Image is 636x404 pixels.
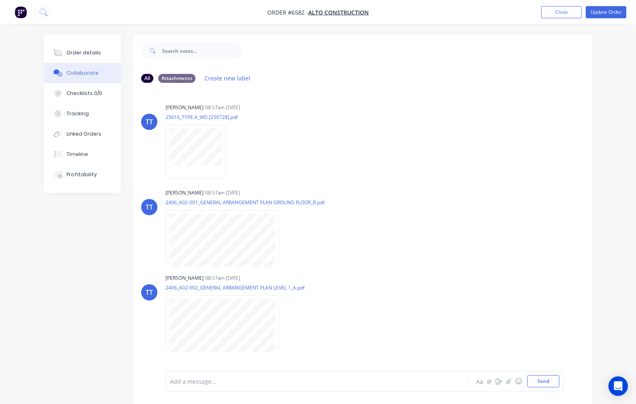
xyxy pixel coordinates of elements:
button: Checklists 0/0 [44,83,121,104]
a: Alto Construction [308,9,369,16]
button: Tracking [44,104,121,124]
div: Profitability [67,171,97,178]
img: Factory [15,6,27,18]
input: Search notes... [162,43,243,59]
button: Send [527,375,559,387]
div: Checklists 0/0 [67,90,102,97]
button: ☺ [514,376,523,386]
button: Order details [44,43,121,63]
div: 08:57am [DATE] [205,189,240,197]
button: Profitability [44,164,121,185]
div: [PERSON_NAME] [165,274,204,282]
div: Attachments [158,74,196,83]
div: Open Intercom Messenger [608,376,628,396]
button: Create new label [200,73,255,84]
div: Linked Orders [67,130,101,138]
div: TT [146,287,153,297]
div: All [141,74,153,83]
div: 08:57am [DATE] [205,274,240,282]
p: 2406_A02-002_GENERAL ARRANGEMENT PLAN LEVEL 1_A.pdf [165,284,305,291]
button: @ [484,376,494,386]
div: TT [146,202,153,212]
div: TT [146,117,153,127]
div: [PERSON_NAME] [165,189,204,197]
p: 2406_A02-001_GENERAL ARRANGEMENT PLAN GROUND FLOOR_B.pdf [165,199,324,206]
button: Update Order [586,6,626,18]
div: Collaborate [67,69,99,77]
p: 25016_TYPE A_WD [250728].pdf [165,114,238,121]
div: [PERSON_NAME] [165,104,204,111]
button: Collaborate [44,63,121,83]
span: Order #6582 - [267,9,308,16]
button: Linked Orders [44,124,121,144]
div: Tracking [67,110,89,117]
div: Order details [67,49,101,56]
div: 08:57am [DATE] [205,104,240,111]
button: Timeline [44,144,121,164]
button: Aa [475,376,484,386]
button: Close [541,6,582,18]
div: Timeline [67,151,88,158]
